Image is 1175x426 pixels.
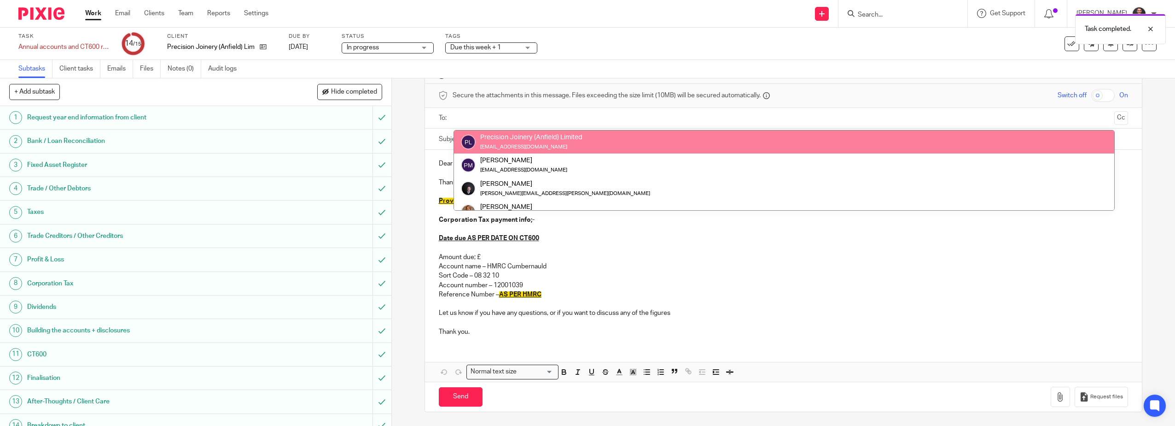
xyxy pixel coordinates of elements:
[439,327,1128,337] p: Thank you.
[27,277,251,290] h1: Corporation Tax
[18,33,111,40] label: Task
[9,301,22,314] div: 9
[439,290,1128,299] p: Reference Number –
[1075,387,1128,408] button: Request files
[480,156,567,165] div: [PERSON_NAME]
[107,60,133,78] a: Emails
[9,395,22,408] div: 13
[1085,24,1131,34] p: Task completed.
[453,91,761,100] span: Secure the attachments in this message. Files exceeding the size limit (10MB) will be secured aut...
[18,42,111,52] div: Annual accounts and CT600 return
[27,253,251,266] h1: Profit & Loss
[466,365,558,379] div: Search for option
[439,135,463,144] label: Subject:
[178,9,193,18] a: Team
[18,60,52,78] a: Subtasks
[9,182,22,195] div: 4
[519,367,553,377] input: Search for option
[461,181,476,196] img: 455A2509.jpg
[140,60,161,78] a: Files
[27,371,251,385] h1: Finalisation
[27,111,251,124] h1: Request year end information from client
[461,204,476,219] img: WhatsApp%20Image%202025-04-23%20at%2010.20.30_16e186ec.jpg
[27,134,251,148] h1: Bank / Loan Reconciliation
[480,144,567,149] small: [EMAIL_ADDRESS][DOMAIN_NAME]
[450,44,501,51] span: Due this week + 1
[469,367,519,377] span: Normal text size
[168,60,201,78] a: Notes (0)
[208,60,244,78] a: Audit logs
[9,206,22,219] div: 5
[439,178,1128,187] p: Thanks for signing draft accounts, these are now live on Companies house.
[1119,91,1128,100] span: On
[480,202,609,212] div: [PERSON_NAME]
[1058,91,1087,100] span: Switch off
[244,9,268,18] a: Settings
[480,179,650,188] div: [PERSON_NAME]
[59,60,100,78] a: Client tasks
[27,229,251,243] h1: Trade Creditors / Other Creditors
[461,158,476,172] img: svg%3E
[1132,6,1146,21] img: dom%20slack.jpg
[480,133,582,142] div: Precision Joinery (Anfield) Limited
[289,33,330,40] label: Due by
[445,33,537,40] label: Tags
[27,158,251,172] h1: Fixed Asset Register
[27,324,251,337] h1: Building the accounts + disclosures
[439,387,483,407] input: Send
[439,235,539,242] u: Date due AS PER DATE ON CT600
[289,44,308,50] span: [DATE]
[9,230,22,243] div: 6
[480,167,567,172] small: [EMAIL_ADDRESS][DOMAIN_NAME]
[331,89,377,96] span: Hide completed
[439,271,1128,280] p: Sort Code – 08 32 10
[9,277,22,290] div: 8
[27,182,251,195] h1: Trade / Other Debtors
[499,291,541,298] span: AS PER HMRC
[439,159,1128,168] p: Dear [PERSON_NAME],
[439,253,1128,262] p: Amount due; £
[1114,111,1128,125] button: Cc
[439,217,535,223] strong: Corporation Tax payment info;-
[9,324,22,337] div: 10
[347,44,379,51] span: In progress
[439,113,449,123] label: To:
[439,308,1128,318] p: Let us know if you have any questions, or if you want to discuss any of the figures
[207,9,230,18] a: Reports
[480,191,650,196] small: [PERSON_NAME][EMAIL_ADDRESS][PERSON_NAME][DOMAIN_NAME]
[9,253,22,266] div: 7
[461,135,476,149] img: svg%3E
[9,372,22,385] div: 12
[27,205,251,219] h1: Taxes
[115,9,130,18] a: Email
[317,84,382,100] button: Hide completed
[144,9,164,18] a: Clients
[439,281,1128,290] p: Account number – 12001039
[27,395,251,408] h1: After-Thoughts / Client Care
[85,9,101,18] a: Work
[9,84,60,100] button: + Add subtask
[27,348,251,361] h1: CT600
[439,262,1128,271] p: Account name – HMRC Cumbernauld
[125,38,141,49] div: 14
[27,300,251,314] h1: Dividends
[167,33,277,40] label: Client
[9,159,22,172] div: 3
[9,111,22,124] div: 1
[9,135,22,148] div: 2
[439,198,598,204] span: Provide some narrative here on key points if needed
[133,41,141,47] small: /15
[1090,393,1123,401] span: Request files
[342,33,434,40] label: Status
[9,348,22,361] div: 11
[18,7,64,20] img: Pixie
[167,42,255,52] p: Precision Joinery (Anfield) Limited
